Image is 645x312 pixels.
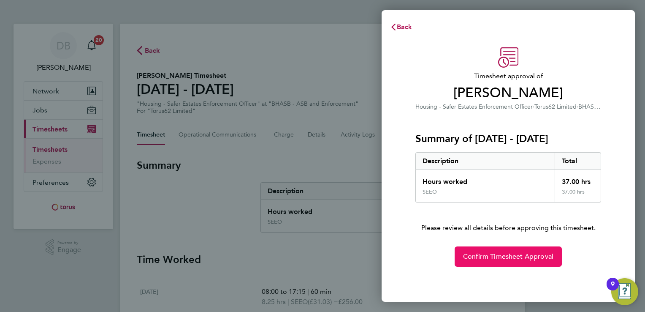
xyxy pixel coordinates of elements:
button: Confirm Timesheet Approval [455,246,562,267]
span: · [533,103,534,110]
div: Summary of 22 - 28 Sep 2025 [415,152,601,203]
span: · [577,103,578,110]
button: Open Resource Center, 9 new notifications [611,278,638,305]
div: 37.00 hrs [555,189,601,202]
span: Timesheet approval of [415,71,601,81]
div: SEEO [423,189,437,195]
div: 9 [611,284,615,295]
span: Back [397,23,412,31]
button: Back [382,19,421,36]
span: [PERSON_NAME] [415,85,601,101]
p: Please review all details before approving this timesheet. [405,203,611,233]
div: Total [555,153,601,170]
span: Torus62 Limited [534,103,577,110]
div: 37.00 hrs [555,170,601,189]
div: Description [416,153,555,170]
span: Confirm Timesheet Approval [463,252,553,261]
span: Housing - Safer Estates Enforcement Officer [415,103,533,110]
h3: Summary of [DATE] - [DATE] [415,132,601,145]
div: Hours worked [416,170,555,189]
